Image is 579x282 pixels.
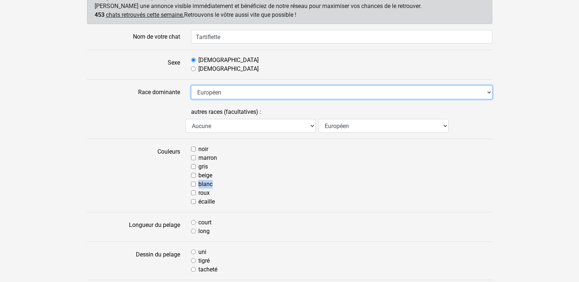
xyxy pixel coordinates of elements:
[191,220,196,225] input: court
[191,250,196,254] input: uni
[198,154,217,162] label: marron
[198,227,210,236] label: long
[81,145,186,206] label: Couleurs
[81,248,186,274] label: Dessin du pelage
[198,218,212,227] label: court
[81,218,186,236] label: Longueur du pelage
[81,30,186,44] label: Nom de votre chat
[81,56,186,73] label: Sexe
[198,265,217,274] label: tacheté
[198,56,259,65] label: [DEMOGRAPHIC_DATA]
[191,258,196,263] input: tigré
[191,105,261,119] label: autres races (facultatives) :
[198,162,208,171] label: gris
[198,145,208,154] label: noir
[198,171,212,180] label: beige
[191,58,196,62] input: [DEMOGRAPHIC_DATA]
[198,180,213,189] label: blanc
[191,267,196,272] input: tacheté
[81,85,186,99] label: Race dominante
[191,229,196,233] input: long
[198,197,215,206] label: écaille
[198,65,259,73] label: [DEMOGRAPHIC_DATA]
[198,248,206,256] label: uni
[198,256,210,265] label: tigré
[198,189,210,197] label: roux
[191,66,196,71] input: [DEMOGRAPHIC_DATA]
[106,11,184,18] u: chats retrouvés cette semaine.
[95,11,104,18] span: 453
